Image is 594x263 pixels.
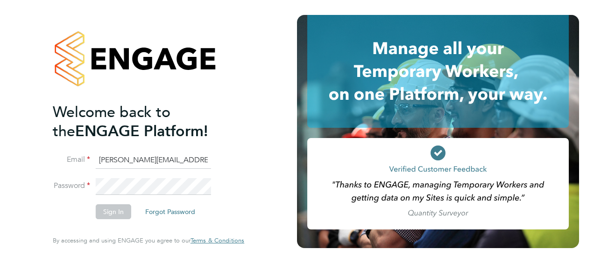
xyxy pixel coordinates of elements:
label: Email [53,155,90,165]
span: Welcome back to the [53,103,170,140]
button: Forgot Password [138,204,203,219]
input: Enter your work email... [96,152,211,169]
span: By accessing and using ENGAGE you agree to our [53,236,244,244]
button: Sign In [96,204,131,219]
label: Password [53,181,90,191]
h2: ENGAGE Platform! [53,103,235,141]
a: Terms & Conditions [191,237,244,244]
